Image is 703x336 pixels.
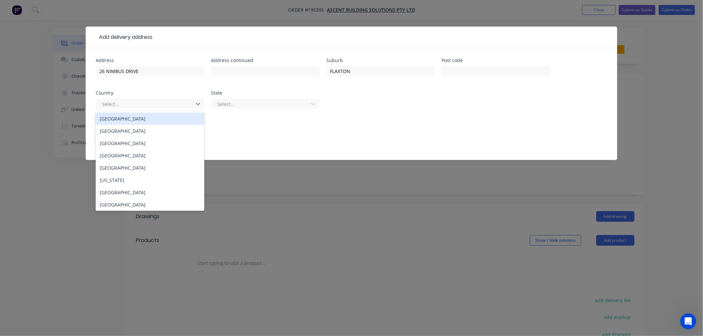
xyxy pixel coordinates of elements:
[96,113,204,125] div: [GEOGRAPHIC_DATA]
[96,186,204,199] div: [GEOGRAPHIC_DATA]
[96,149,204,162] div: [GEOGRAPHIC_DATA]
[96,125,204,137] div: [GEOGRAPHIC_DATA]
[211,58,320,63] div: Address continued
[211,91,320,95] div: State
[96,162,204,174] div: [GEOGRAPHIC_DATA]
[96,58,204,63] div: Address
[96,137,204,149] div: [GEOGRAPHIC_DATA]
[680,313,696,329] iframe: Intercom live chat
[96,199,204,211] div: [GEOGRAPHIC_DATA]
[326,58,435,63] div: Suburb
[96,33,152,41] div: Add delivery address
[96,91,204,95] div: Country
[96,174,204,186] div: [US_STATE]
[442,58,550,63] div: Post code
